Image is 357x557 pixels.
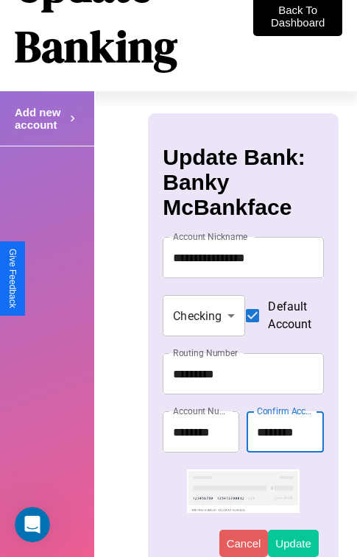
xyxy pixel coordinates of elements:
label: Account Nickname [173,230,248,243]
div: Checking [163,295,245,336]
div: Give Feedback [7,249,18,308]
iframe: Intercom live chat [15,507,50,542]
button: Cancel [219,530,269,557]
h3: Update Bank: Banky McBankface [163,145,323,220]
label: Routing Number [173,347,238,359]
span: Default Account [268,298,311,333]
img: check [187,469,300,512]
h4: Add new account [15,106,66,131]
button: Update [268,530,318,557]
label: Account Number [173,405,232,417]
label: Confirm Account Number [257,405,316,417]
